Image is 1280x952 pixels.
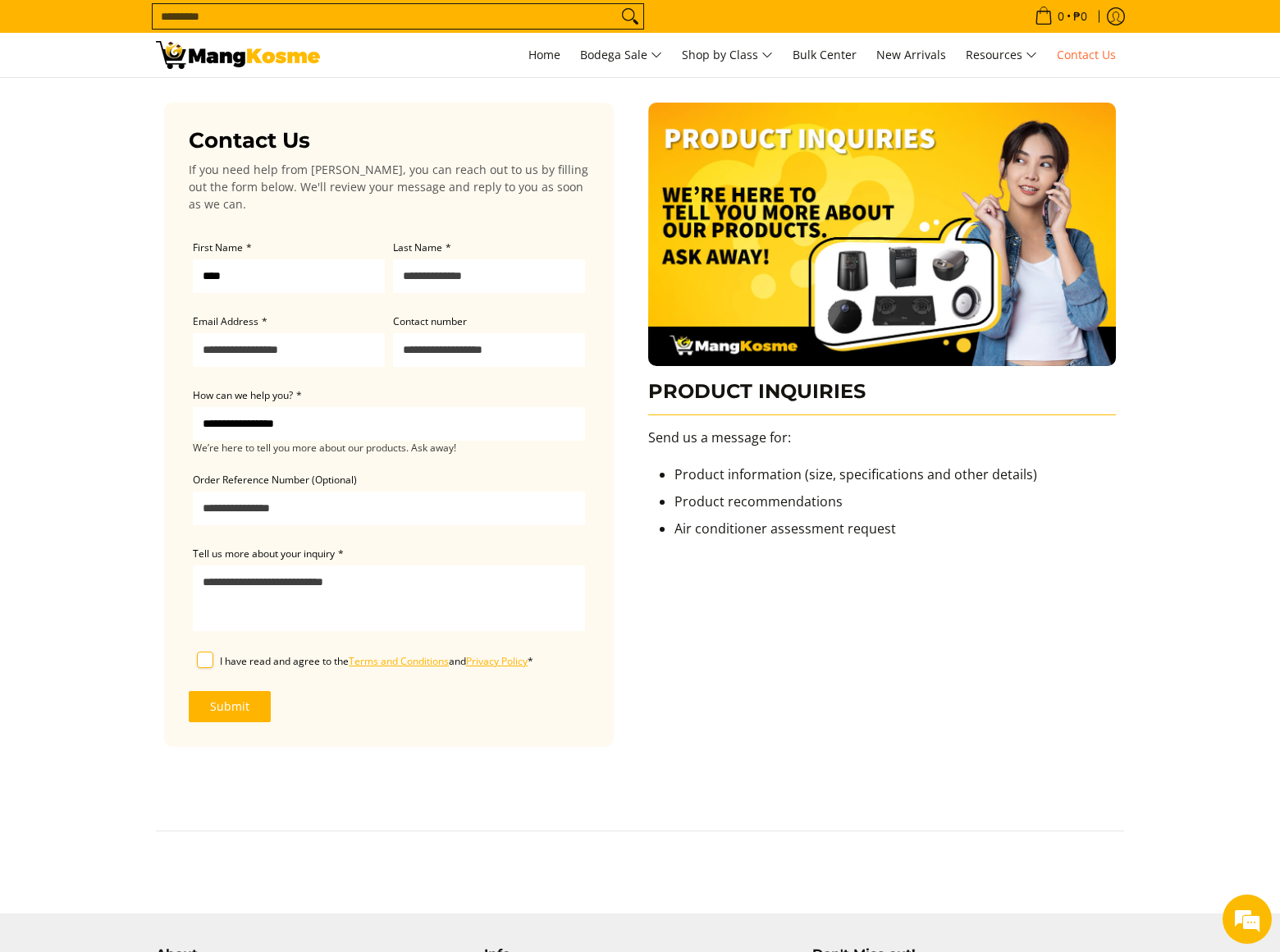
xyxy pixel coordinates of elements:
h3: Contact Us [189,127,589,154]
small: We’re here to tell you more about our products. Ask away! [193,444,585,452]
span: • [1030,7,1092,25]
nav: Main Menu [336,33,1124,77]
li: Product recommendations [674,492,1116,519]
button: Submit [189,691,271,722]
span: Resources [966,45,1037,66]
a: Privacy Policy [466,654,528,668]
span: First Name [193,240,243,254]
span: I have read and agree to the and [220,654,528,668]
span: New Arrivals [876,47,946,62]
a: Resources [958,33,1045,77]
span: Tell us more about your inquiry [193,547,335,561]
span: Contact Us [1057,47,1116,62]
span: Bodega Sale [580,45,662,66]
a: Home [520,33,569,77]
span: Last Name [393,240,442,254]
span: Order Reference Number (Optional) [193,473,357,487]
a: Shop by Class [674,33,781,77]
span: How can we help you? [193,388,293,402]
span: Email Address [193,314,258,328]
img: Contact Us Today! l Mang Kosme - Home Appliance Warehouse Sale [156,41,320,69]
a: Contact Us [1049,33,1124,77]
span: ₱0 [1071,11,1090,22]
li: Air conditioner assessment request [674,519,1116,546]
h3: PRODUCT INQUIRIES [648,379,1116,416]
a: Bulk Center [784,33,865,77]
p: Send us a message for: [648,428,1116,465]
button: Search [617,4,643,29]
span: Contact number [393,314,467,328]
a: New Arrivals [868,33,954,77]
span: Shop by Class [682,45,773,66]
span: Bulk Center [793,47,857,62]
a: Terms and Conditions [349,654,449,668]
a: Bodega Sale [572,33,670,77]
p: If you need help from [PERSON_NAME], you can reach out to us by filling out the form below. We'll... [189,161,589,213]
span: Home [528,47,560,62]
li: Product information (size, specifications and other details) [674,465,1116,492]
span: 0 [1055,11,1067,22]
